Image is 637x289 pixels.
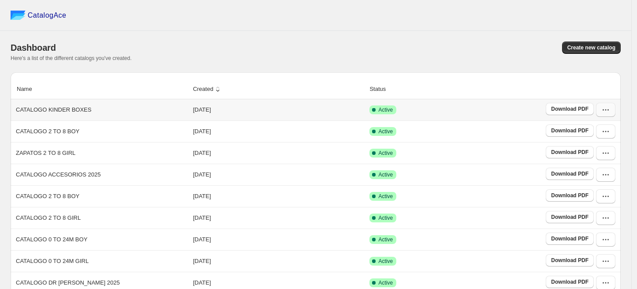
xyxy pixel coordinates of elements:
[190,120,367,142] td: [DATE]
[28,11,67,20] span: CatalogAce
[368,81,396,98] button: Status
[551,127,589,134] span: Download PDF
[551,192,589,199] span: Download PDF
[546,189,594,202] a: Download PDF
[567,44,615,51] span: Create new catalog
[16,105,91,114] p: CATALOGO KINDER BOXES
[546,254,594,266] a: Download PDF
[16,235,87,244] p: CATALOGO 0 TO 24M BOY
[546,124,594,137] a: Download PDF
[16,149,75,158] p: ZAPATOS 2 TO 8 GIRL
[16,170,101,179] p: CATALOGO ACCESORIOS 2025
[192,81,224,98] button: Created
[546,233,594,245] a: Download PDF
[546,103,594,115] a: Download PDF
[190,250,367,272] td: [DATE]
[190,207,367,229] td: [DATE]
[378,279,393,286] span: Active
[11,55,132,61] span: Here's a list of the different catalogs you've created.
[378,193,393,200] span: Active
[546,211,594,223] a: Download PDF
[16,192,79,201] p: CATALOGO 2 TO 8 BOY
[190,142,367,164] td: [DATE]
[378,214,393,221] span: Active
[15,81,42,98] button: Name
[562,41,621,54] button: Create new catalog
[378,258,393,265] span: Active
[190,99,367,120] td: [DATE]
[190,164,367,185] td: [DATE]
[551,235,589,242] span: Download PDF
[378,106,393,113] span: Active
[378,171,393,178] span: Active
[551,257,589,264] span: Download PDF
[546,146,594,158] a: Download PDF
[378,150,393,157] span: Active
[11,43,56,53] span: Dashboard
[551,149,589,156] span: Download PDF
[378,128,393,135] span: Active
[551,278,589,285] span: Download PDF
[16,257,89,266] p: CATALOGO 0 TO 24M GIRL
[190,185,367,207] td: [DATE]
[16,127,79,136] p: CATALOGO 2 TO 8 BOY
[11,11,26,20] img: catalog ace
[551,105,589,113] span: Download PDF
[546,168,594,180] a: Download PDF
[378,236,393,243] span: Active
[551,170,589,177] span: Download PDF
[16,278,120,287] p: CATALOGO DR [PERSON_NAME] 2025
[551,214,589,221] span: Download PDF
[546,276,594,288] a: Download PDF
[190,229,367,250] td: [DATE]
[16,214,81,222] p: CATALOGO 2 TO 8 GIRL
